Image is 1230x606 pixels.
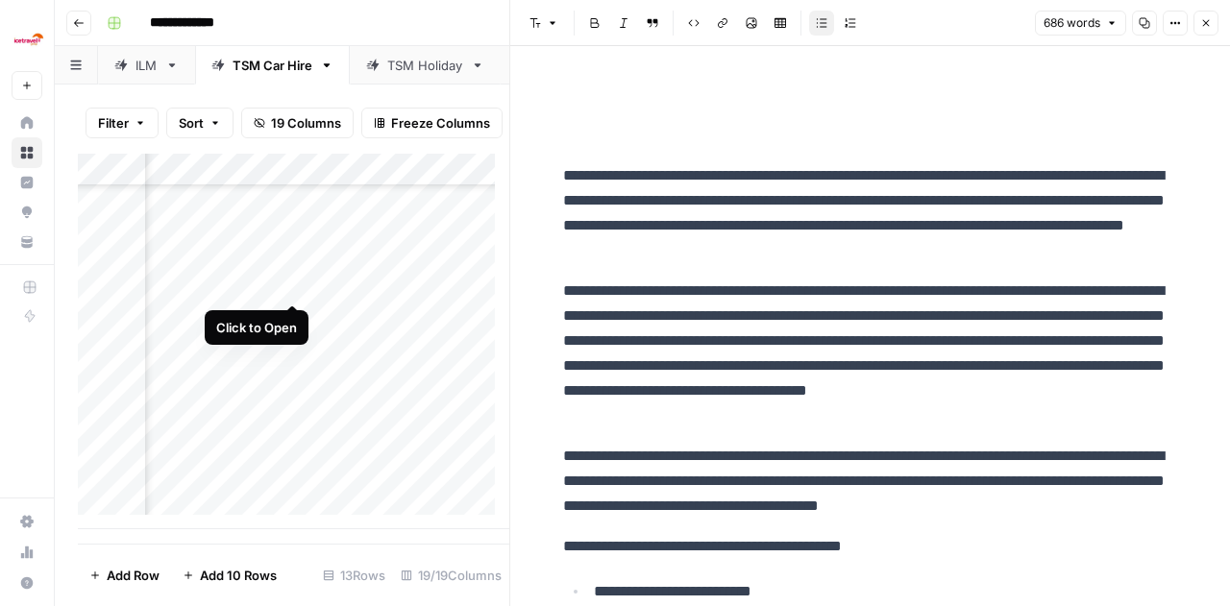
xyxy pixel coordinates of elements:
a: TSM Holiday [350,46,501,85]
button: Sort [166,108,234,138]
a: Settings [12,506,42,537]
a: TSM Car Hire [195,46,350,85]
button: Workspace: Ice Travel Group [12,15,42,63]
a: Usage [12,537,42,568]
span: Freeze Columns [391,113,490,133]
button: 686 words [1035,11,1126,36]
button: Help + Support [12,568,42,598]
span: 686 words [1044,14,1100,32]
button: Add 10 Rows [171,560,288,591]
a: Home [12,108,42,138]
a: Browse [12,137,42,168]
button: Add Row [78,560,171,591]
div: TSM Holiday [387,56,463,75]
button: 19 Columns [241,108,354,138]
span: Filter [98,113,129,133]
a: Opportunities [12,197,42,228]
span: Add 10 Rows [200,566,277,585]
div: ILM [135,56,158,75]
button: Filter [86,108,159,138]
a: Your Data [12,227,42,257]
div: TSM Car Hire [233,56,312,75]
a: ILM [98,46,195,85]
span: Sort [179,113,204,133]
img: Ice Travel Group Logo [12,22,46,57]
a: Insights [12,167,42,198]
div: Click to Open [216,318,297,337]
button: Freeze Columns [361,108,503,138]
div: 19/19 Columns [393,560,509,591]
span: Add Row [107,566,160,585]
div: 13 Rows [315,560,393,591]
span: 19 Columns [271,113,341,133]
